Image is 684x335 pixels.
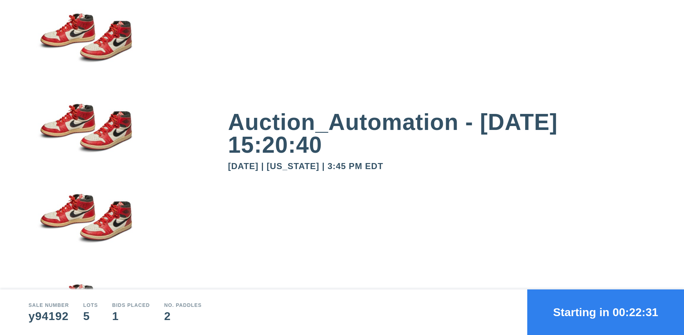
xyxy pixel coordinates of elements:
div: y94192 [28,310,69,322]
button: Starting in 00:22:31 [527,289,684,335]
div: Bids Placed [112,303,150,308]
div: Sale number [28,303,69,308]
div: Auction_Automation - [DATE] 15:20:40 [228,111,655,156]
div: [DATE] | [US_STATE] | 3:45 PM EDT [228,162,655,171]
div: No. Paddles [164,303,202,308]
img: small [28,90,142,181]
div: 5 [83,310,98,322]
div: 2 [164,310,202,322]
div: 1 [112,310,150,322]
img: small [28,0,142,91]
div: Lots [83,303,98,308]
img: small [28,181,142,271]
